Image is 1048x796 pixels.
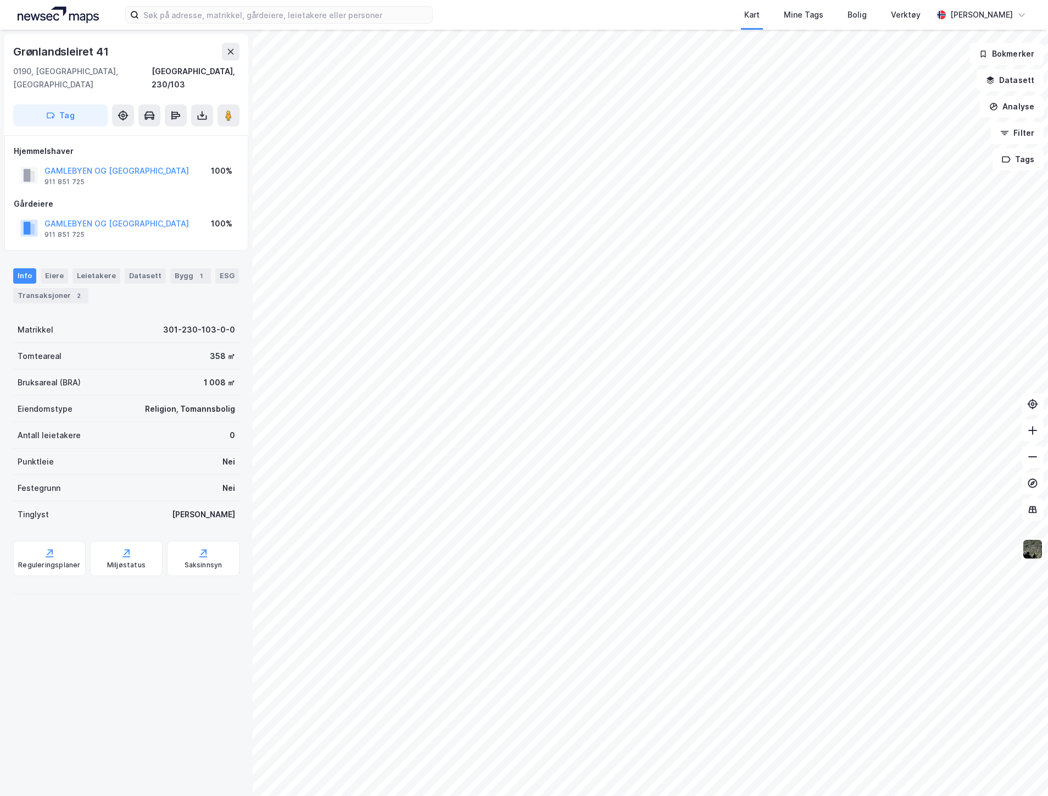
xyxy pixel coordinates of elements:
div: Reguleringsplaner [18,561,80,570]
div: 358 ㎡ [210,350,235,363]
div: Religion, Tomannsbolig [145,402,235,416]
div: Nei [222,455,235,468]
img: logo.a4113a55bc3d86da70a041830d287a7e.svg [18,7,99,23]
div: Saksinnsyn [185,561,222,570]
div: Antall leietakere [18,429,81,442]
div: Kontrollprogram for chat [993,743,1048,796]
div: Matrikkel [18,323,53,336]
div: Gårdeiere [14,197,239,211]
div: [PERSON_NAME] [950,8,1013,21]
div: Grønlandsleiret 41 [13,43,110,60]
div: Verktøy [891,8,921,21]
input: Søk på adresse, matrikkel, gårdeiere, leietakere eller personer [139,7,432,23]
div: [PERSON_NAME] [172,508,235,521]
button: Analyse [980,96,1044,118]
div: 301-230-103-0-0 [163,323,235,336]
div: Nei [222,482,235,495]
div: Miljøstatus [107,561,146,570]
div: Bygg [170,268,211,284]
div: 1 [196,270,207,281]
div: Datasett [125,268,166,284]
div: Bruksareal (BRA) [18,376,81,389]
div: ESG [215,268,239,284]
div: Tinglyst [18,508,49,521]
div: Info [13,268,36,284]
button: Bokmerker [969,43,1044,65]
button: Tag [13,104,108,126]
div: 100% [211,164,232,178]
div: Transaksjoner [13,288,88,303]
div: 0 [230,429,235,442]
div: 911 851 725 [44,178,85,186]
button: Datasett [977,69,1044,91]
div: [GEOGRAPHIC_DATA], 230/103 [152,65,239,91]
div: Bolig [848,8,867,21]
div: 0190, [GEOGRAPHIC_DATA], [GEOGRAPHIC_DATA] [13,65,152,91]
div: Hjemmelshaver [14,145,239,158]
div: 2 [73,290,84,301]
div: 911 851 725 [44,230,85,239]
div: Mine Tags [784,8,823,21]
div: Punktleie [18,455,54,468]
div: Kart [744,8,760,21]
iframe: Chat Widget [993,743,1048,796]
div: 1 008 ㎡ [204,376,235,389]
button: Filter [991,122,1044,144]
img: 9k= [1022,539,1043,560]
div: Festegrunn [18,482,60,495]
div: Eiendomstype [18,402,73,416]
div: Tomteareal [18,350,62,363]
div: Eiere [41,268,68,284]
div: 100% [211,217,232,230]
button: Tags [993,148,1044,170]
div: Leietakere [73,268,120,284]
